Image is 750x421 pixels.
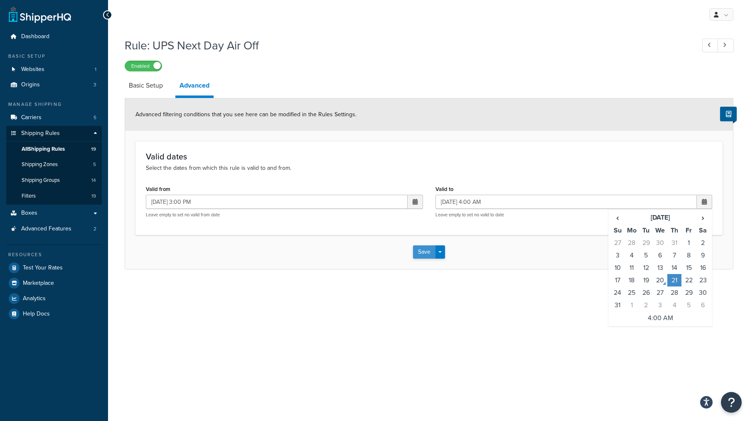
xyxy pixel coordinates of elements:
[6,306,102,321] li: Help Docs
[22,193,36,200] span: Filters
[21,225,71,233] span: Advanced Features
[413,245,435,259] button: Save
[653,274,667,286] td: 20
[653,286,667,299] td: 27
[681,249,696,262] td: 8
[6,142,102,157] a: AllShipping Rules19
[6,157,102,172] li: Shipping Zones
[6,110,102,125] a: Carriers5
[667,237,681,249] td: 31
[625,237,639,249] td: 28
[6,62,102,77] li: Websites
[6,29,102,44] a: Dashboard
[667,262,681,274] td: 14
[610,224,625,237] th: Su
[639,286,653,299] td: 26
[91,177,96,184] span: 14
[146,164,712,173] p: Select the dates from which this rule is valid to and from.
[6,77,102,93] li: Origins
[653,237,667,249] td: 30
[135,110,357,119] span: Advanced filtering conditions that you see here can be modified in the Rules Settings.
[625,299,639,312] td: 1
[6,188,102,204] li: Filters
[610,286,625,299] td: 24
[6,173,102,188] li: Shipping Groups
[667,299,681,312] td: 4
[6,62,102,77] a: Websites1
[6,53,102,60] div: Basic Setup
[22,146,65,153] span: All Shipping Rules
[653,249,667,262] td: 6
[146,212,423,218] p: Leave empty to set no valid from date
[639,249,653,262] td: 5
[6,291,102,306] li: Analytics
[696,262,710,274] td: 16
[696,274,710,286] td: 23
[721,392,742,413] button: Open Resource Center
[610,274,625,286] td: 17
[23,280,54,287] span: Marketplace
[639,262,653,274] td: 12
[681,299,696,312] td: 5
[6,221,102,237] a: Advanced Features2
[681,274,696,286] td: 22
[718,39,734,52] a: Next Record
[639,237,653,249] td: 29
[625,211,696,224] th: [DATE]
[667,286,681,299] td: 28
[681,262,696,274] td: 15
[6,188,102,204] a: Filters19
[696,299,710,312] td: 6
[639,299,653,312] td: 2
[435,212,713,218] p: Leave empty to set no valid to date
[653,224,667,237] th: We
[175,76,214,98] a: Advanced
[653,299,667,312] td: 3
[6,110,102,125] li: Carriers
[625,286,639,299] td: 25
[681,237,696,249] td: 1
[146,152,712,161] h3: Valid dates
[696,224,710,237] th: Sa
[702,39,718,52] a: Previous Record
[610,299,625,312] td: 31
[146,186,170,192] label: Valid from
[667,274,681,286] td: 21
[667,224,681,237] th: Th
[21,114,42,121] span: Carriers
[6,276,102,291] li: Marketplace
[681,224,696,237] th: Fr
[610,262,625,274] td: 10
[125,37,687,54] h1: Rule: UPS Next Day Air Off
[91,146,96,153] span: 19
[21,81,40,88] span: Origins
[6,206,102,221] a: Boxes
[95,66,96,73] span: 1
[625,262,639,274] td: 11
[696,212,710,223] span: ›
[610,237,625,249] td: 27
[625,274,639,286] td: 18
[696,286,710,299] td: 30
[610,312,710,325] td: 4:00 AM
[21,33,49,40] span: Dashboard
[91,193,96,200] span: 19
[21,66,44,73] span: Websites
[435,186,453,192] label: Valid to
[22,161,58,168] span: Shipping Zones
[667,249,681,262] td: 7
[21,130,60,137] span: Shipping Rules
[93,81,96,88] span: 3
[125,61,162,71] label: Enabled
[639,224,653,237] th: Tu
[720,107,737,121] button: Show Help Docs
[611,212,624,223] span: ‹
[6,260,102,275] li: Test Your Rates
[6,126,102,205] li: Shipping Rules
[681,286,696,299] td: 29
[696,249,710,262] td: 9
[93,114,96,121] span: 5
[6,101,102,108] div: Manage Shipping
[625,224,639,237] th: Mo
